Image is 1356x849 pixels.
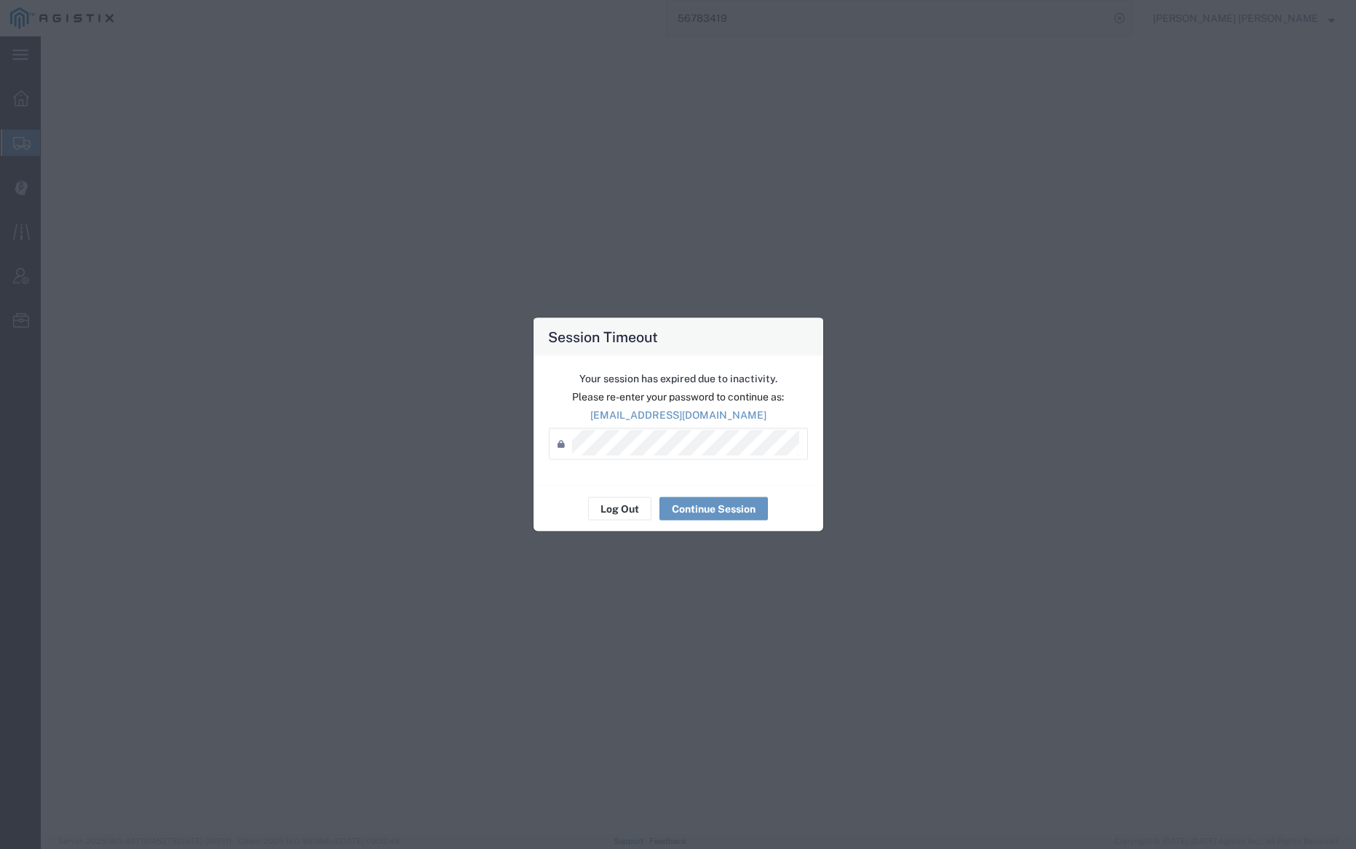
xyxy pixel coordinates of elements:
h4: Session Timeout [548,326,658,347]
p: [EMAIL_ADDRESS][DOMAIN_NAME] [549,408,808,423]
button: Continue Session [659,497,768,521]
p: Please re-enter your password to continue as: [549,390,808,405]
button: Log Out [588,497,651,521]
p: Your session has expired due to inactivity. [549,371,808,387]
